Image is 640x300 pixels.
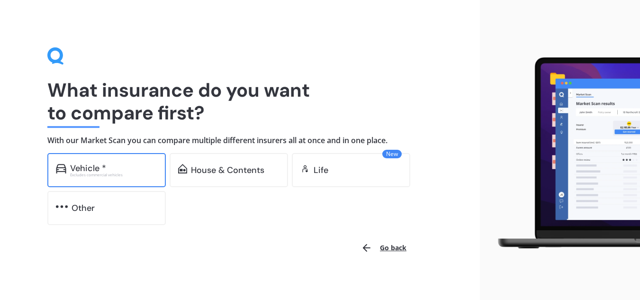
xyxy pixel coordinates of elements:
[314,165,328,175] div: Life
[56,202,68,211] img: other.81dba5aafe580aa69f38.svg
[47,79,433,124] h1: What insurance do you want to compare first?
[72,203,95,213] div: Other
[487,53,640,253] img: laptop.webp
[70,173,157,177] div: Excludes commercial vehicles
[56,164,66,173] img: car.f15378c7a67c060ca3f3.svg
[382,150,402,158] span: New
[70,164,106,173] div: Vehicle *
[300,164,310,173] img: life.f720d6a2d7cdcd3ad642.svg
[47,136,433,145] h4: With our Market Scan you can compare multiple different insurers all at once and in one place.
[355,236,412,259] button: Go back
[178,164,187,173] img: home-and-contents.b802091223b8502ef2dd.svg
[191,165,264,175] div: House & Contents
